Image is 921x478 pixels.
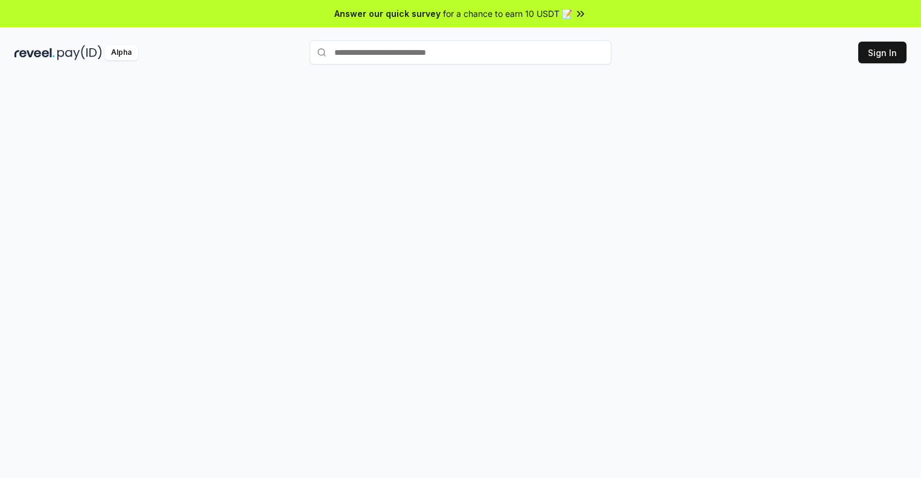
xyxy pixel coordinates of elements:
[443,7,572,20] span: for a chance to earn 10 USDT 📝
[104,45,138,60] div: Alpha
[334,7,441,20] span: Answer our quick survey
[57,45,102,60] img: pay_id
[14,45,55,60] img: reveel_dark
[858,42,907,63] button: Sign In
